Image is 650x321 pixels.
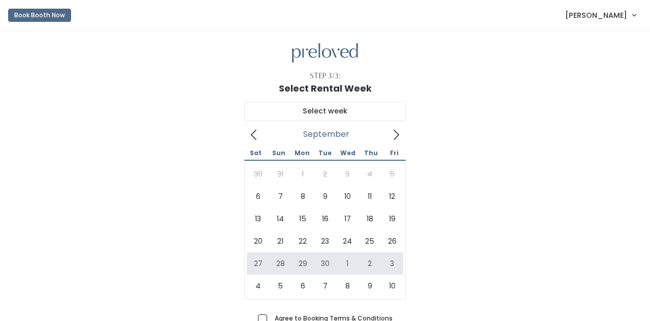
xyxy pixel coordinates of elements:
[279,83,372,94] h1: Select Rental Week
[555,4,646,26] a: [PERSON_NAME]
[359,185,381,208] span: September 11, 2025
[291,230,314,252] span: September 22, 2025
[8,4,71,26] a: Book Booth Now
[290,150,313,156] span: Mon
[247,230,269,252] span: September 20, 2025
[244,150,267,156] span: Sat
[247,208,269,230] span: September 13, 2025
[292,43,358,63] img: preloved logo
[336,252,359,275] span: October 1, 2025
[314,252,336,275] span: September 30, 2025
[269,230,291,252] span: September 21, 2025
[269,185,291,208] span: September 7, 2025
[269,275,291,297] span: October 5, 2025
[303,132,349,136] span: September
[383,150,406,156] span: Fri
[8,9,71,22] button: Book Booth Now
[314,275,336,297] span: October 7, 2025
[381,252,403,275] span: October 3, 2025
[291,185,314,208] span: September 8, 2025
[310,71,341,81] div: Step 3/3:
[269,208,291,230] span: September 14, 2025
[244,102,406,121] input: Select week
[381,208,403,230] span: September 19, 2025
[291,208,314,230] span: September 15, 2025
[336,275,359,297] span: October 8, 2025
[247,185,269,208] span: September 6, 2025
[247,275,269,297] span: October 4, 2025
[336,208,359,230] span: September 17, 2025
[360,150,382,156] span: Thu
[337,150,360,156] span: Wed
[269,252,291,275] span: September 28, 2025
[247,252,269,275] span: September 27, 2025
[381,185,403,208] span: September 12, 2025
[291,252,314,275] span: September 29, 2025
[336,185,359,208] span: September 10, 2025
[267,150,290,156] span: Sun
[381,230,403,252] span: September 26, 2025
[313,150,336,156] span: Tue
[291,275,314,297] span: October 6, 2025
[359,230,381,252] span: September 25, 2025
[336,230,359,252] span: September 24, 2025
[359,252,381,275] span: October 2, 2025
[565,10,627,21] span: [PERSON_NAME]
[314,208,336,230] span: September 16, 2025
[359,208,381,230] span: September 18, 2025
[381,275,403,297] span: October 10, 2025
[314,230,336,252] span: September 23, 2025
[314,185,336,208] span: September 9, 2025
[359,275,381,297] span: October 9, 2025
